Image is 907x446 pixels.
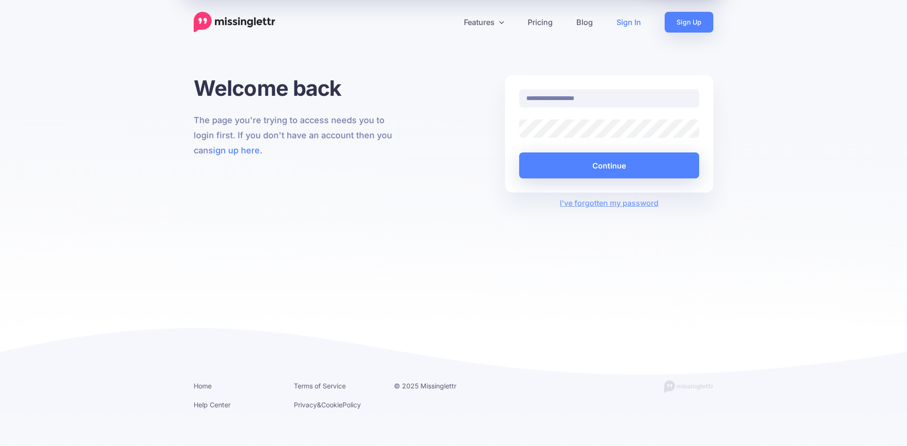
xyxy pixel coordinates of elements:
[560,198,659,208] a: I've forgotten my password
[665,12,713,33] a: Sign Up
[321,401,342,409] a: Cookie
[452,12,516,33] a: Features
[194,382,212,390] a: Home
[519,152,699,178] button: Continue
[208,145,260,155] a: sign up here
[394,380,480,392] li: © 2025 Missinglettr
[194,75,402,101] h1: Welcome back
[565,12,605,33] a: Blog
[194,113,402,158] p: The page you're trying to access needs you to login first. If you don't have an account then you ...
[516,12,565,33] a: Pricing
[194,401,231,409] a: Help Center
[294,399,380,411] li: & Policy
[294,401,317,409] a: Privacy
[605,12,653,33] a: Sign In
[294,382,346,390] a: Terms of Service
